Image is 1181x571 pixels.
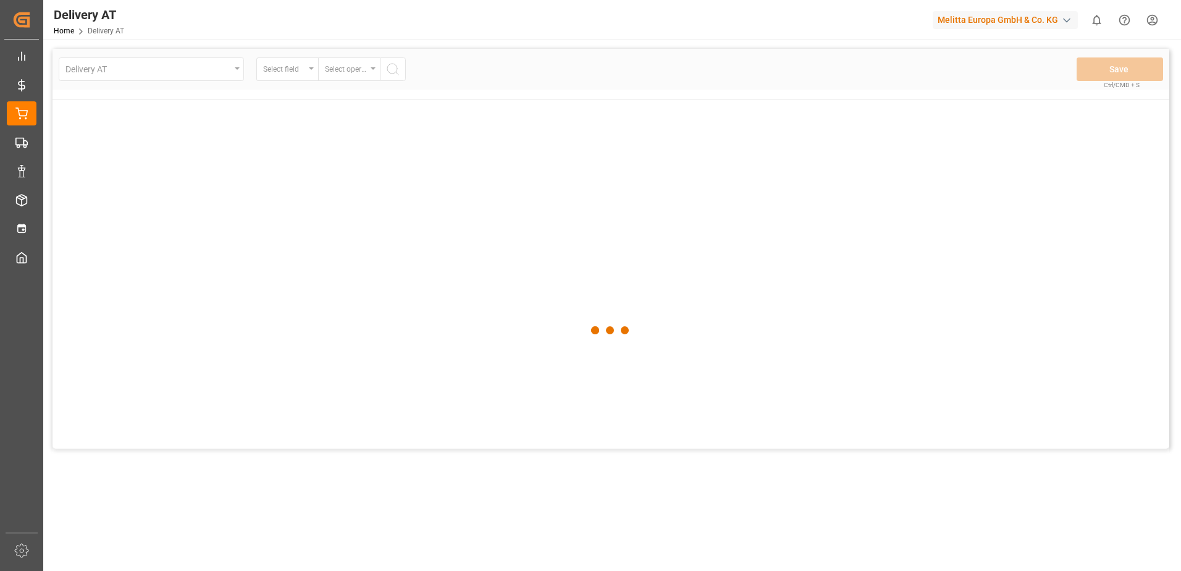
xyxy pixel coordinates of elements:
button: Melitta Europa GmbH & Co. KG [933,8,1083,32]
a: Home [54,27,74,35]
button: Help Center [1111,6,1138,34]
div: Delivery AT [54,6,124,24]
button: show 0 new notifications [1083,6,1111,34]
div: Melitta Europa GmbH & Co. KG [933,11,1078,29]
